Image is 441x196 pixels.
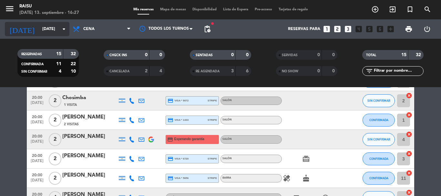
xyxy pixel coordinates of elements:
[418,19,436,39] div: LOG OUT
[369,157,388,160] span: CONFIRMADA
[49,114,61,127] span: 2
[332,69,336,73] strong: 0
[56,62,61,66] strong: 11
[62,113,117,121] div: [PERSON_NAME]
[5,4,15,16] button: menu
[168,98,173,104] i: credit_card
[174,137,204,142] span: Esperando garantía
[29,93,45,101] span: 20:00
[159,69,163,73] strong: 4
[363,172,395,185] button: CONFIRMADA
[29,159,45,166] span: [DATE]
[405,25,413,33] span: print
[71,69,77,74] strong: 10
[222,177,231,179] span: Barra
[282,70,298,73] span: NO SHOW
[246,53,250,57] strong: 0
[168,117,189,123] span: visa * 1433
[21,53,42,56] span: RESERVADAS
[56,52,61,56] strong: 15
[282,54,298,57] span: SERVIDAS
[29,139,45,147] span: [DATE]
[401,53,406,57] strong: 15
[71,52,77,56] strong: 32
[416,53,422,57] strong: 32
[60,25,68,33] i: arrow_drop_down
[222,99,232,102] span: Salón
[423,25,431,33] i: power_settings_new
[62,132,117,141] div: [PERSON_NAME]
[406,92,412,99] i: cancel
[29,113,45,120] span: 20:00
[159,53,163,57] strong: 0
[189,8,220,11] span: Disponibilidad
[366,54,376,57] span: TOTAL
[145,53,148,57] strong: 0
[363,133,395,146] button: SIN CONFIRMAR
[168,98,189,104] span: visa * 9072
[288,27,320,31] span: Reservas para
[130,8,157,11] span: Mis reservas
[29,178,45,186] span: [DATE]
[210,22,214,26] span: fiber_manual_record
[196,70,220,73] span: RE AGENDADA
[406,189,412,196] i: cancel
[220,8,251,11] span: Lista de Espera
[49,152,61,165] span: 2
[49,172,61,185] span: 2
[62,94,117,102] div: Chosimba
[71,62,77,66] strong: 22
[49,94,61,107] span: 2
[323,25,331,33] i: looks_one
[145,69,148,73] strong: 2
[231,53,234,57] strong: 0
[109,54,127,57] span: CHECK INS
[367,138,390,141] span: SIN CONFIRMAR
[367,99,390,102] span: SIN CONFIRMAR
[386,25,395,33] i: add_box
[19,3,79,10] div: Raisu
[406,131,412,138] i: cancel
[275,8,311,11] span: Tarjetas de regalo
[283,174,291,182] i: healing
[317,69,320,73] strong: 0
[373,67,423,75] input: Filtrar por nombre...
[354,25,363,33] i: looks_4
[29,101,45,108] span: [DATE]
[49,133,61,146] span: 2
[317,53,320,57] strong: 0
[365,67,373,75] i: filter_list
[365,25,374,33] i: looks_5
[406,5,414,13] i: turned_in_not
[203,25,211,33] span: pending_actions
[5,4,15,14] i: menu
[109,70,129,73] span: CANCELADA
[29,151,45,159] span: 20:00
[19,10,79,16] div: [DATE] 13. septiembre - 16:27
[62,152,117,160] div: [PERSON_NAME]
[389,5,396,13] i: exit_to_app
[208,157,217,161] span: stripe
[363,94,395,107] button: SIN CONFIRMAR
[29,120,45,128] span: [DATE]
[167,137,173,142] i: credit_card
[21,63,44,66] span: CONFIRMADA
[59,69,61,74] strong: 4
[64,122,79,127] span: 2 Visitas
[251,8,275,11] span: Pre-acceso
[363,114,395,127] button: CONFIRMADA
[29,171,45,178] span: 20:00
[222,157,232,160] span: Salón
[222,119,232,121] span: Salón
[406,112,412,118] i: cancel
[363,152,395,165] button: CONFIRMADA
[21,70,47,73] span: SIN CONFIRMAR
[406,170,412,176] i: cancel
[168,117,173,123] i: credit_card
[62,171,117,180] div: [PERSON_NAME]
[208,98,217,103] span: stripe
[369,176,388,180] span: CONFIRMADA
[148,137,154,142] img: google-logo.png
[246,69,250,73] strong: 6
[222,138,232,140] span: Salón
